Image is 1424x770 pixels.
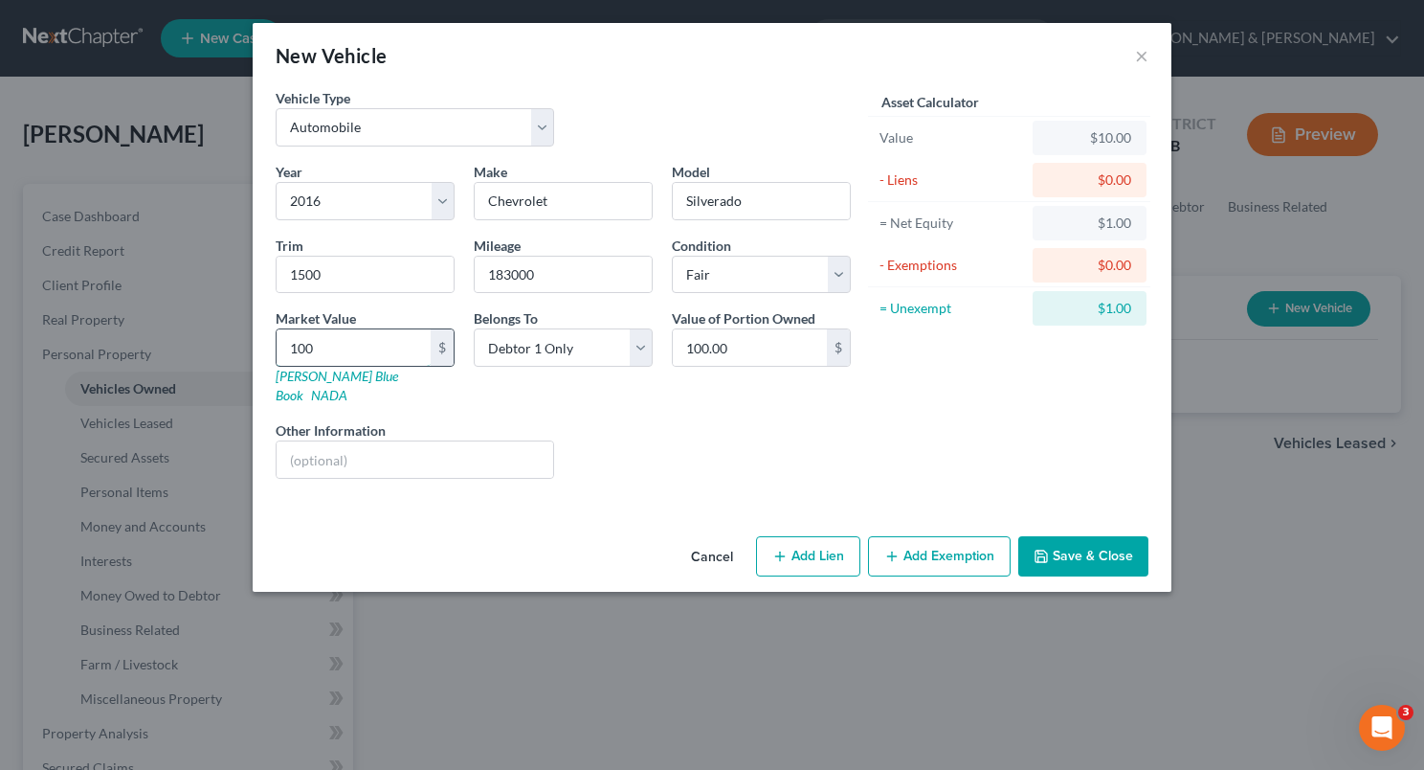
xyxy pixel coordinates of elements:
div: = Net Equity [879,214,1024,233]
span: Belongs To [474,310,538,327]
div: Value [879,128,1024,147]
label: Value of Portion Owned [672,308,815,328]
div: - Liens [879,170,1024,190]
label: Vehicle Type [276,88,350,108]
button: Cancel [676,538,748,577]
div: $10.00 [1048,128,1131,147]
span: 3 [1398,705,1413,720]
div: $1.00 [1048,214,1131,233]
label: Mileage [474,236,521,256]
div: - Exemptions [879,256,1024,275]
input: (optional) [277,442,553,478]
button: × [1135,44,1148,67]
input: ex. LS, LT, etc [277,257,454,293]
label: Model [672,162,710,182]
input: -- [475,257,652,293]
label: Market Value [276,308,356,328]
div: $1.00 [1048,299,1131,318]
div: New Vehicle [276,42,387,69]
button: Save & Close [1018,536,1148,577]
div: $0.00 [1048,170,1131,190]
input: ex. Altima [673,183,850,219]
a: NADA [311,387,347,403]
input: 0.00 [673,329,827,366]
label: Other Information [276,420,386,441]
div: $ [431,329,454,366]
iframe: Intercom live chat [1359,705,1405,751]
div: $0.00 [1048,256,1131,275]
label: Trim [276,236,303,256]
div: = Unexempt [879,299,1024,318]
label: Year [276,162,302,182]
button: Add Exemption [868,536,1011,577]
label: Condition [672,236,731,256]
input: 0.00 [277,329,431,366]
input: ex. Nissan [475,183,652,219]
div: $ [827,329,850,366]
label: Asset Calculator [881,92,979,112]
a: [PERSON_NAME] Blue Book [276,368,398,403]
span: Make [474,164,507,180]
button: Add Lien [756,536,860,577]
